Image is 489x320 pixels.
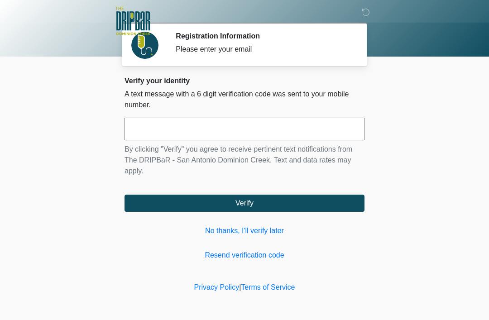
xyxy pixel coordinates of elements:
div: Please enter your email [176,44,351,55]
h2: Verify your identity [125,76,364,85]
p: A text message with a 6 digit verification code was sent to your mobile number. [125,89,364,110]
a: | [239,283,241,291]
p: By clicking "Verify" you agree to receive pertinent text notifications from The DRIPBaR - San Ant... [125,144,364,177]
button: Verify [125,195,364,212]
img: The DRIPBaR - San Antonio Dominion Creek Logo [115,7,150,37]
a: Terms of Service [241,283,295,291]
img: Agent Avatar [131,32,158,59]
a: Resend verification code [125,250,364,261]
a: Privacy Policy [194,283,240,291]
a: No thanks, I'll verify later [125,225,364,236]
